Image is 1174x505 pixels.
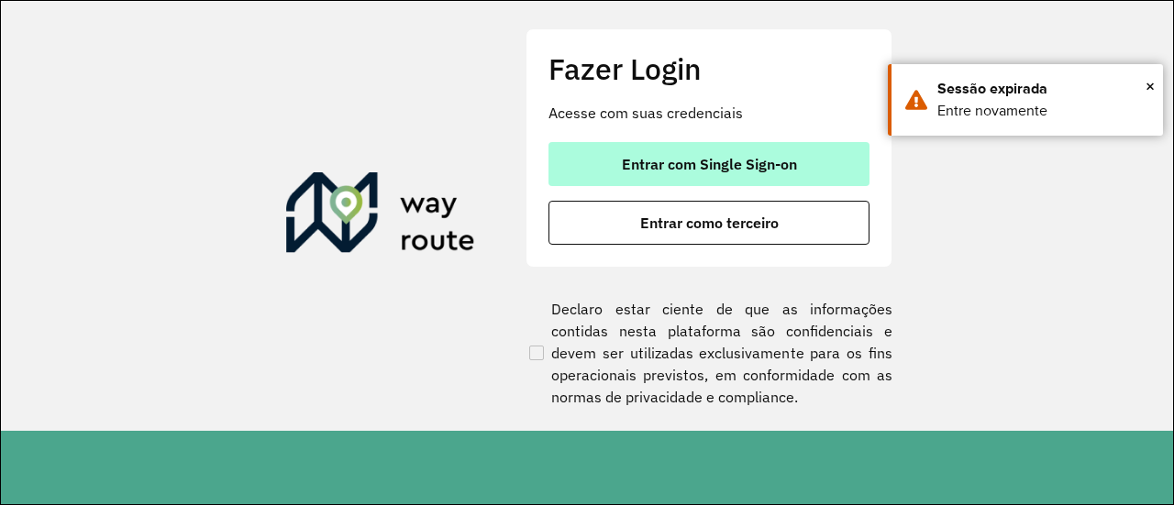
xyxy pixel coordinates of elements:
[548,102,869,124] p: Acesse com suas credenciais
[526,298,892,408] label: Declaro estar ciente de que as informações contidas nesta plataforma são confidenciais e devem se...
[937,100,1149,122] div: Entre novamente
[640,215,779,230] span: Entrar como terceiro
[1146,72,1155,100] span: ×
[548,51,869,86] h2: Fazer Login
[548,201,869,245] button: button
[937,78,1149,100] div: Sessão expirada
[622,157,797,171] span: Entrar com Single Sign-on
[1146,72,1155,100] button: Close
[548,142,869,186] button: button
[286,172,475,260] img: Roteirizador AmbevTech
